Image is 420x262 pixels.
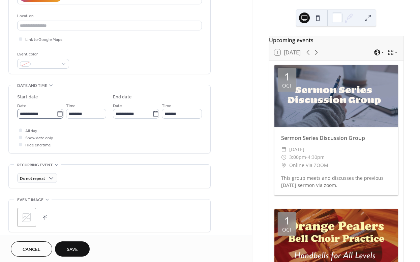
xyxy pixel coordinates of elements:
div: ​ [281,153,287,161]
span: Event image [17,196,43,204]
div: Start date [17,94,38,101]
div: End date [113,94,132,101]
div: ​ [281,161,287,169]
div: Sermon Series Discussion Group [274,134,398,142]
div: Location [17,13,201,20]
span: Date and time [17,82,47,89]
span: Recurring event [17,162,53,169]
div: ; [17,208,36,227]
div: ​ [281,145,287,153]
div: Upcoming events [269,36,403,44]
div: This group meets and discusses the previous [DATE] sermon via zoom. [274,174,398,189]
span: Date [17,102,26,110]
span: 4:30pm [308,153,325,161]
div: Oct [282,227,292,232]
span: Time [162,102,171,110]
button: Cancel [11,241,52,257]
div: Event color [17,51,68,58]
span: Save [67,246,78,253]
span: Online Via ZOOM [289,161,328,169]
div: Oct [282,83,292,88]
span: Hide end time [25,142,51,149]
span: Date [113,102,122,110]
span: Show date only [25,135,53,142]
div: 1 [284,216,290,226]
span: [DATE] [289,145,304,153]
span: 3:00pm [289,153,306,161]
span: Cancel [23,246,40,253]
span: - [306,153,308,161]
button: Save [55,241,90,257]
span: Do not repeat [20,175,45,183]
span: Time [66,102,76,110]
span: All day [25,127,37,135]
div: 1 [284,72,290,82]
span: Link to Google Maps [25,36,62,43]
